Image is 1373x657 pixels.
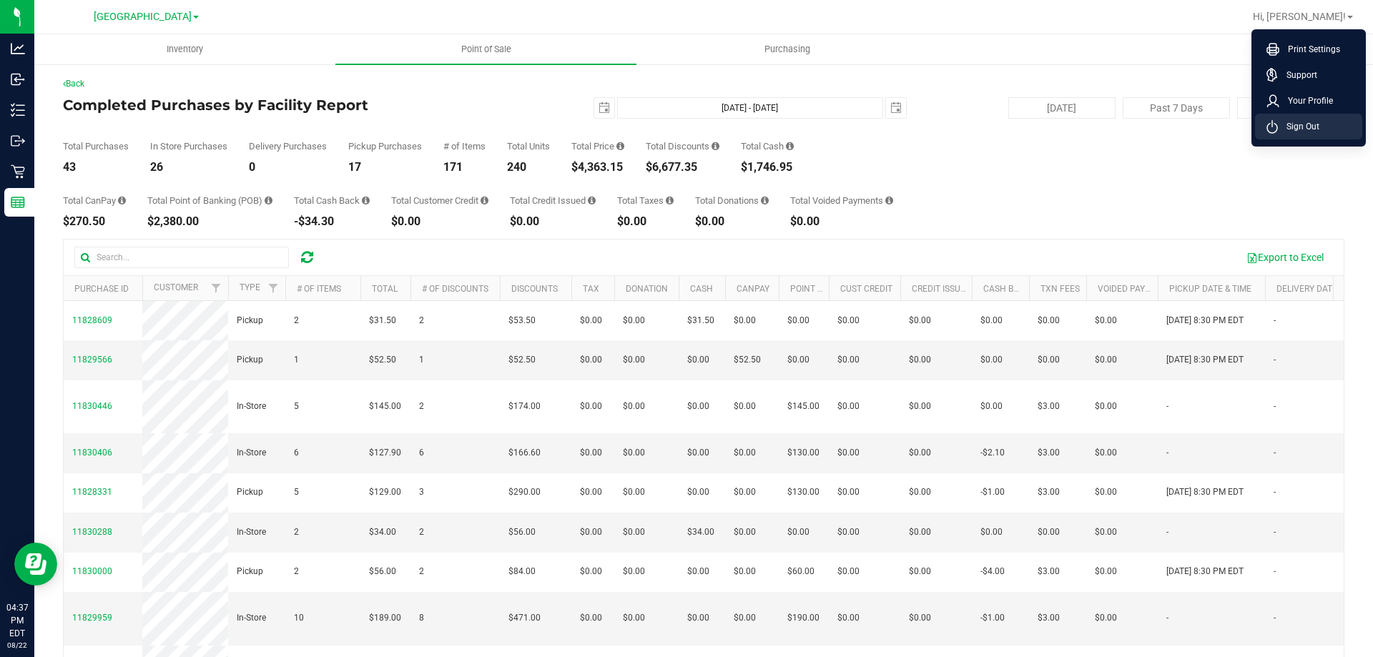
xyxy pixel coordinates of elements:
a: Point of Banking (POB) [790,284,892,294]
a: Customer [154,282,198,292]
span: $0.00 [734,485,756,499]
span: Your Profile [1279,94,1333,108]
span: $31.50 [687,314,714,327]
span: [DATE] 8:30 PM EDT [1166,485,1244,499]
span: [DATE] 8:30 PM EDT [1166,314,1244,327]
span: $0.00 [909,353,931,367]
span: - [1166,400,1168,413]
div: $270.50 [63,216,126,227]
span: $84.00 [508,565,536,578]
span: $471.00 [508,611,541,625]
span: Pickup [237,565,263,578]
inline-svg: Inventory [11,103,25,117]
div: 26 [150,162,227,173]
span: $0.00 [909,611,931,625]
div: Total Cash Back [294,196,370,205]
span: - [1274,611,1276,625]
span: 2 [419,314,424,327]
span: $34.00 [687,525,714,539]
i: Sum of the successful, non-voided CanPay payment transactions for all purchases in the date range. [118,196,126,205]
span: [DATE] 8:30 PM EDT [1166,565,1244,578]
a: Filter [262,276,285,300]
button: [DATE] [1008,97,1116,119]
span: 3 [419,485,424,499]
span: 11830406 [72,448,112,458]
span: - [1166,525,1168,539]
span: Purchasing [745,43,830,56]
div: Total Discounts [646,142,719,151]
div: Total CanPay [63,196,126,205]
a: Discounts [511,284,558,294]
span: $0.00 [1095,446,1117,460]
div: Total Purchases [63,142,129,151]
span: $0.00 [1095,400,1117,413]
span: $0.00 [1095,565,1117,578]
a: Type [240,282,260,292]
span: $0.00 [734,314,756,327]
div: 171 [443,162,486,173]
span: 10 [294,611,304,625]
i: Sum of all round-up-to-next-dollar total price adjustments for all purchases in the date range. [761,196,769,205]
span: 11829566 [72,355,112,365]
span: - [1166,611,1168,625]
span: $190.00 [787,611,820,625]
div: Total Point of Banking (POB) [147,196,272,205]
span: Pickup [237,314,263,327]
span: $0.00 [837,446,860,460]
span: 1 [294,353,299,367]
a: Inventory [34,34,335,64]
span: $0.00 [1095,485,1117,499]
div: 17 [348,162,422,173]
span: $0.00 [580,314,602,327]
span: $0.00 [909,565,931,578]
i: Sum of the total prices of all purchases in the date range. [616,142,624,151]
i: Sum of the total taxes for all purchases in the date range. [666,196,674,205]
div: Total Customer Credit [391,196,488,205]
span: $129.00 [369,485,401,499]
div: Total Taxes [617,196,674,205]
span: 11829959 [72,613,112,623]
span: $0.00 [980,314,1003,327]
span: - [1274,525,1276,539]
span: $3.00 [1038,485,1060,499]
span: [GEOGRAPHIC_DATA] [94,11,192,23]
div: Pickup Purchases [348,142,422,151]
i: Sum of the successful, non-voided point-of-banking payment transactions, both via payment termina... [265,196,272,205]
inline-svg: Inbound [11,72,25,87]
span: $0.00 [623,565,645,578]
span: 8 [419,611,424,625]
span: select [594,98,614,118]
span: $3.00 [1038,565,1060,578]
div: $6,677.35 [646,162,719,173]
span: $174.00 [508,400,541,413]
span: $0.00 [580,485,602,499]
button: Past 7 Days [1123,97,1230,119]
span: $0.00 [1095,611,1117,625]
span: $189.00 [369,611,401,625]
span: -$2.10 [980,446,1005,460]
a: Filter [205,276,228,300]
span: $0.00 [837,565,860,578]
a: Support [1266,68,1357,82]
span: $0.00 [687,485,709,499]
span: - [1274,314,1276,327]
div: -$34.30 [294,216,370,227]
div: $2,380.00 [147,216,272,227]
span: $0.00 [909,485,931,499]
span: -$1.00 [980,611,1005,625]
span: 11828609 [72,315,112,325]
span: $0.00 [837,400,860,413]
span: $0.00 [909,400,931,413]
span: In-Store [237,525,266,539]
div: $0.00 [510,216,596,227]
span: In-Store [237,446,266,460]
span: $31.50 [369,314,396,327]
a: Voided Payment [1098,284,1168,294]
span: 11830446 [72,401,112,411]
span: $0.00 [980,525,1003,539]
span: $3.00 [1038,446,1060,460]
span: $0.00 [687,400,709,413]
span: 2 [419,525,424,539]
span: $0.00 [580,400,602,413]
div: $4,363.15 [571,162,624,173]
